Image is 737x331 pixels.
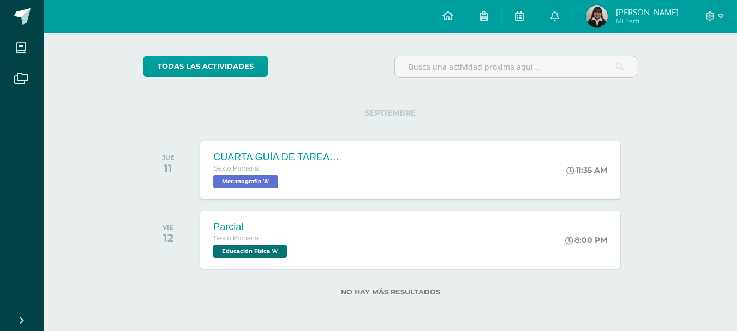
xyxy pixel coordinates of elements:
[565,235,607,245] div: 8:00 PM
[347,108,433,118] span: SEPTIEMBRE
[163,231,173,244] div: 12
[213,165,259,172] span: Sexto Primaria
[213,221,290,233] div: Parcial
[162,161,175,174] div: 11
[213,245,287,258] span: Educación Física 'A'
[163,224,173,231] div: VIE
[566,165,607,175] div: 11:35 AM
[143,288,637,296] label: No hay más resultados
[213,234,259,242] span: Sexto Primaria
[213,152,344,163] div: CUARTA GUÍA DE TAREAS DEL CUARTO BIMESTRE
[162,154,175,161] div: JUE
[616,7,679,17] span: [PERSON_NAME]
[395,56,637,77] input: Busca una actividad próxima aquí...
[586,5,608,27] img: 1ec97ec109bf728e6db32bb2ded31ada.png
[143,56,268,77] a: todas las Actividades
[213,175,278,188] span: Mecanografia 'A'
[616,16,679,26] span: Mi Perfil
